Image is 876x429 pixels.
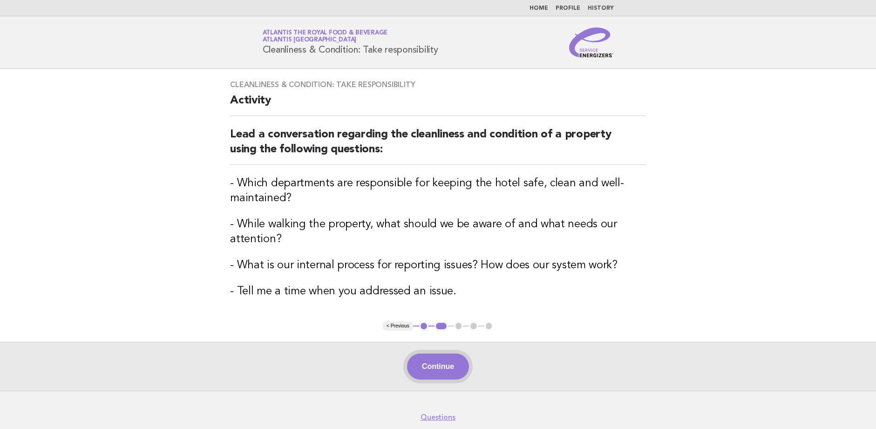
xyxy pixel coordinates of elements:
[530,6,548,11] a: Home
[230,176,646,206] h3: - Which departments are responsible for keeping the hotel safe, clean and well-maintained?
[435,321,448,331] button: 2
[569,27,614,57] img: Service Energizers
[556,6,580,11] a: Profile
[263,30,388,43] a: Atlantis the Royal Food & BeverageAtlantis [GEOGRAPHIC_DATA]
[588,6,614,11] a: History
[383,321,413,331] button: < Previous
[419,321,428,331] button: 1
[263,37,357,43] span: Atlantis [GEOGRAPHIC_DATA]
[230,217,646,247] h3: - While walking the property, what should we be aware of and what needs our attention?
[421,413,455,422] a: Questions
[230,80,646,89] h3: Cleanliness & Condition: Take responsibility
[230,93,646,116] h2: Activity
[407,354,469,380] button: Continue
[230,258,646,273] h3: - What is our internal process for reporting issues? How does our system work?
[230,127,646,165] h2: Lead a conversation regarding the cleanliness and condition of a property using the following que...
[263,30,438,54] h1: Cleanliness & Condition: Take responsibility
[230,284,646,299] h3: - Tell me a time when you addressed an issue.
